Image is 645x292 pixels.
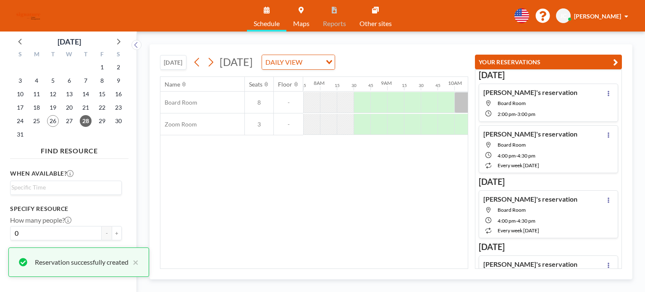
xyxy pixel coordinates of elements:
[113,88,124,100] span: Saturday, August 16, 2025
[574,13,621,20] span: [PERSON_NAME]
[249,81,262,88] div: Seats
[80,115,92,127] span: Thursday, August 28, 2025
[14,102,26,113] span: Sunday, August 17, 2025
[435,83,440,88] div: 45
[160,121,197,128] span: Zoom Room
[483,260,577,268] h4: [PERSON_NAME]'s reservation
[274,99,303,106] span: -
[14,115,26,127] span: Sunday, August 24, 2025
[448,80,462,86] div: 10AM
[305,57,321,68] input: Search for option
[96,115,108,127] span: Friday, August 29, 2025
[96,88,108,100] span: Friday, August 15, 2025
[94,50,110,61] div: F
[381,80,392,86] div: 9AM
[516,111,517,117] span: -
[498,153,516,159] span: 4:00 PM
[160,99,197,106] span: Board Room
[293,20,309,27] span: Maps
[262,55,335,69] div: Search for option
[96,75,108,87] span: Friday, August 8, 2025
[31,102,42,113] span: Monday, August 18, 2025
[35,257,128,267] div: Reservation successfully created
[498,227,539,234] span: every week [DATE]
[110,50,126,61] div: S
[80,88,92,100] span: Thursday, August 14, 2025
[368,83,373,88] div: 45
[14,88,26,100] span: Sunday, August 10, 2025
[77,50,94,61] div: T
[160,55,186,70] button: [DATE]
[31,88,42,100] span: Monday, August 11, 2025
[483,88,577,97] h4: [PERSON_NAME]'s reservation
[45,50,61,61] div: T
[47,102,59,113] span: Tuesday, August 19, 2025
[498,100,526,106] span: Board Room
[254,20,280,27] span: Schedule
[10,205,122,213] h3: Specify resource
[314,80,325,86] div: 8AM
[359,20,392,27] span: Other sites
[102,226,112,240] button: -
[10,247,26,255] label: Floor
[10,216,71,224] label: How many people?
[31,115,42,127] span: Monday, August 25, 2025
[498,218,516,224] span: 4:00 PM
[96,61,108,73] span: Friday, August 1, 2025
[13,8,43,24] img: organization-logo
[274,121,303,128] span: -
[112,226,122,240] button: +
[80,75,92,87] span: Thursday, August 7, 2025
[479,242,618,252] h3: [DATE]
[61,50,78,61] div: W
[96,102,108,113] span: Friday, August 22, 2025
[516,153,517,159] span: -
[63,88,75,100] span: Wednesday, August 13, 2025
[517,218,535,224] span: 4:30 PM
[128,257,139,267] button: close
[479,176,618,187] h3: [DATE]
[498,142,526,148] span: Board Room
[517,153,535,159] span: 4:30 PM
[301,83,306,88] div: 45
[63,102,75,113] span: Wednesday, August 20, 2025
[483,195,577,203] h4: [PERSON_NAME]'s reservation
[47,88,59,100] span: Tuesday, August 12, 2025
[220,55,253,68] span: [DATE]
[419,83,424,88] div: 30
[31,75,42,87] span: Monday, August 4, 2025
[47,115,59,127] span: Tuesday, August 26, 2025
[14,75,26,87] span: Sunday, August 3, 2025
[80,102,92,113] span: Thursday, August 21, 2025
[10,181,121,194] div: Search for option
[475,55,622,69] button: YOUR RESERVATIONS
[113,115,124,127] span: Saturday, August 30, 2025
[245,121,273,128] span: 3
[245,99,273,106] span: 8
[483,130,577,138] h4: [PERSON_NAME]'s reservation
[12,50,29,61] div: S
[264,57,304,68] span: DAILY VIEW
[29,50,45,61] div: M
[113,75,124,87] span: Saturday, August 9, 2025
[335,83,340,88] div: 15
[517,111,535,117] span: 3:00 PM
[47,75,59,87] span: Tuesday, August 5, 2025
[113,61,124,73] span: Saturday, August 2, 2025
[11,183,117,192] input: Search for option
[498,162,539,168] span: every week [DATE]
[278,81,292,88] div: Floor
[351,83,357,88] div: 30
[402,83,407,88] div: 15
[323,20,346,27] span: Reports
[10,143,128,155] h4: FIND RESOURCE
[63,75,75,87] span: Wednesday, August 6, 2025
[165,81,180,88] div: Name
[14,129,26,140] span: Sunday, August 31, 2025
[113,102,124,113] span: Saturday, August 23, 2025
[498,207,526,213] span: Board Room
[58,36,81,47] div: [DATE]
[516,218,517,224] span: -
[479,70,618,80] h3: [DATE]
[498,111,516,117] span: 2:00 PM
